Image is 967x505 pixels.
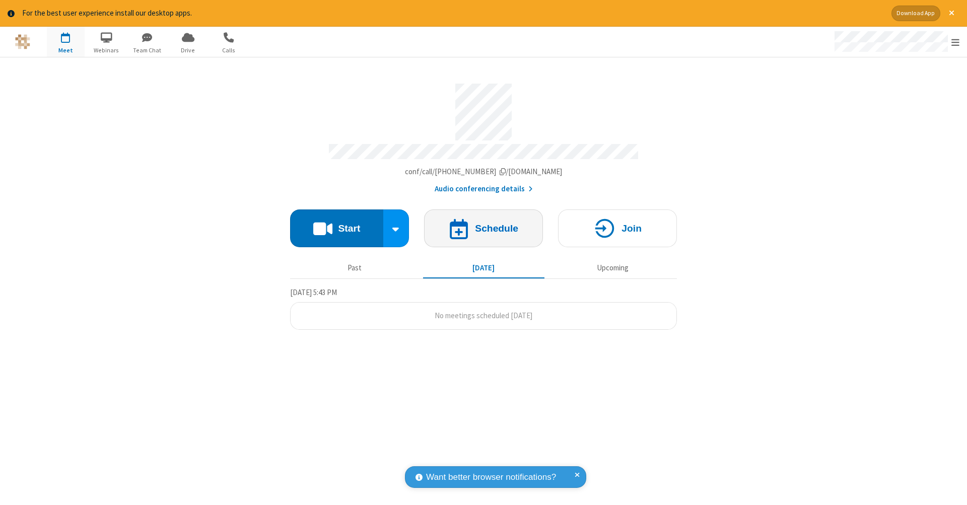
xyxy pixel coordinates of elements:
button: Join [558,209,677,247]
span: Webinars [88,46,125,55]
button: Close alert [944,6,959,21]
button: Start [290,209,383,247]
button: Download App [891,6,940,21]
button: Upcoming [552,259,673,278]
section: Today's Meetings [290,286,677,330]
section: Account details [290,76,677,194]
span: Want better browser notifications? [426,471,556,484]
span: Meet [47,46,85,55]
h4: Schedule [475,224,518,233]
button: [DATE] [423,259,544,278]
button: Audio conferencing details [435,183,533,195]
img: QA Selenium DO NOT DELETE OR CHANGE [15,34,30,49]
button: Copy my meeting room linkCopy my meeting room link [405,166,563,178]
div: Open menu [825,27,967,57]
button: Schedule [424,209,543,247]
span: [DATE] 5:43 PM [290,287,337,297]
h4: Join [621,224,642,233]
span: Team Chat [128,46,166,55]
span: Calls [210,46,248,55]
h4: Start [338,224,360,233]
button: Past [294,259,416,278]
button: Logo [4,27,41,57]
span: No meetings scheduled [DATE] [435,311,532,320]
div: Start conference options [383,209,409,247]
div: For the best user experience install our desktop apps. [22,8,884,19]
span: Drive [169,46,207,55]
span: Copy my meeting room link [405,167,563,176]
